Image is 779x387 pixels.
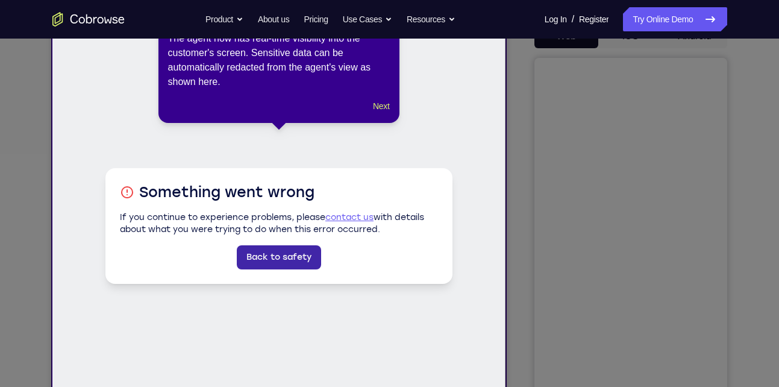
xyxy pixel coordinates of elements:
button: Next [373,99,389,113]
a: contact us [273,188,321,198]
a: Pricing [304,7,328,31]
a: Back to safety [184,221,269,245]
a: Go to the home page [52,12,125,27]
a: Register [579,7,608,31]
p: If you continue to experience problems, please with details about what you were trying to do when... [67,187,386,212]
a: Try Online Demo [623,7,727,31]
h1: Something went wrong [67,159,386,178]
div: The agent now has real-time visibility into the customer's screen. Sensitive data can be automati... [168,31,390,89]
span: / [572,12,574,27]
a: About us [258,7,289,31]
button: Resources [407,7,455,31]
button: Product [205,7,243,31]
button: Use Cases [343,7,392,31]
a: Log In [545,7,567,31]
